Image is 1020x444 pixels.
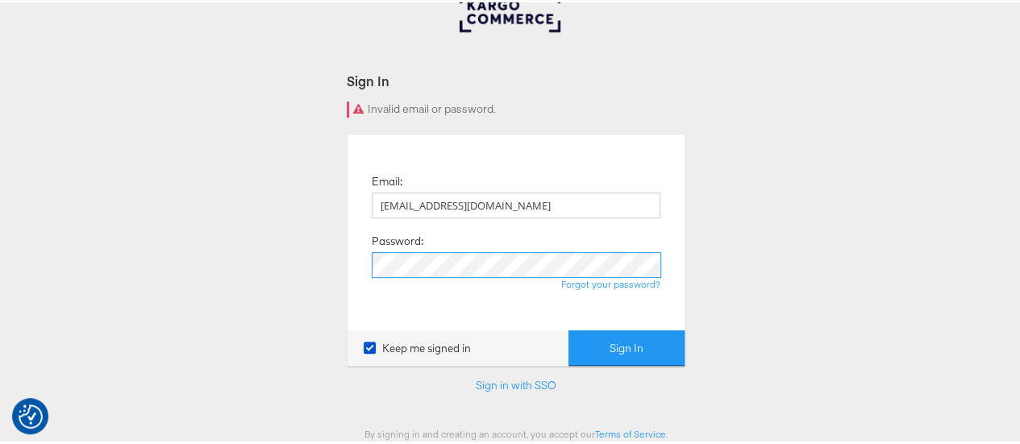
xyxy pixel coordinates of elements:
[347,99,685,115] div: Invalid email or password.
[561,276,660,288] a: Forgot your password?
[568,328,685,364] button: Sign In
[372,190,660,216] input: Email
[19,402,43,426] button: Consent Preferences
[347,425,685,438] div: By signing in and creating an account, you accept our .
[372,172,402,187] label: Email:
[476,376,556,390] a: Sign in with SSO
[595,425,666,438] a: Terms of Service
[19,402,43,426] img: Revisit consent button
[372,231,423,247] label: Password:
[347,69,685,88] div: Sign In
[364,338,471,354] label: Keep me signed in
